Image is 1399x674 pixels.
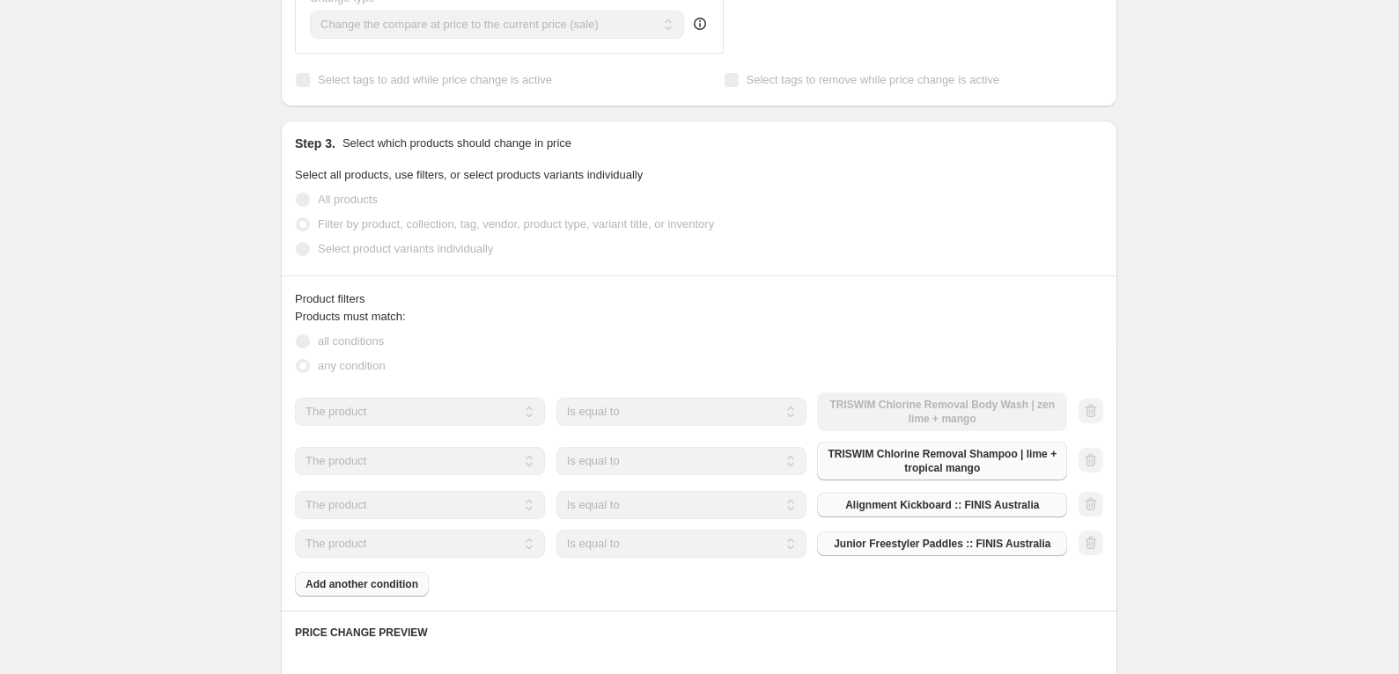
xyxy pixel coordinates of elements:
span: Products must match: [295,310,406,323]
span: any condition [318,359,386,372]
span: Select tags to remove while price change is active [747,73,1000,86]
div: Product filters [295,290,1103,308]
h2: Step 3. [295,135,335,152]
span: Filter by product, collection, tag, vendor, product type, variant title, or inventory [318,217,714,231]
span: Select product variants individually [318,242,493,255]
div: help [691,15,709,33]
p: Select which products should change in price [342,135,571,152]
span: Select all products, use filters, or select products variants individually [295,168,643,181]
span: Select tags to add while price change is active [318,73,552,86]
h6: PRICE CHANGE PREVIEW [295,626,1103,640]
span: all conditions [318,334,384,348]
span: All products [318,193,378,206]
